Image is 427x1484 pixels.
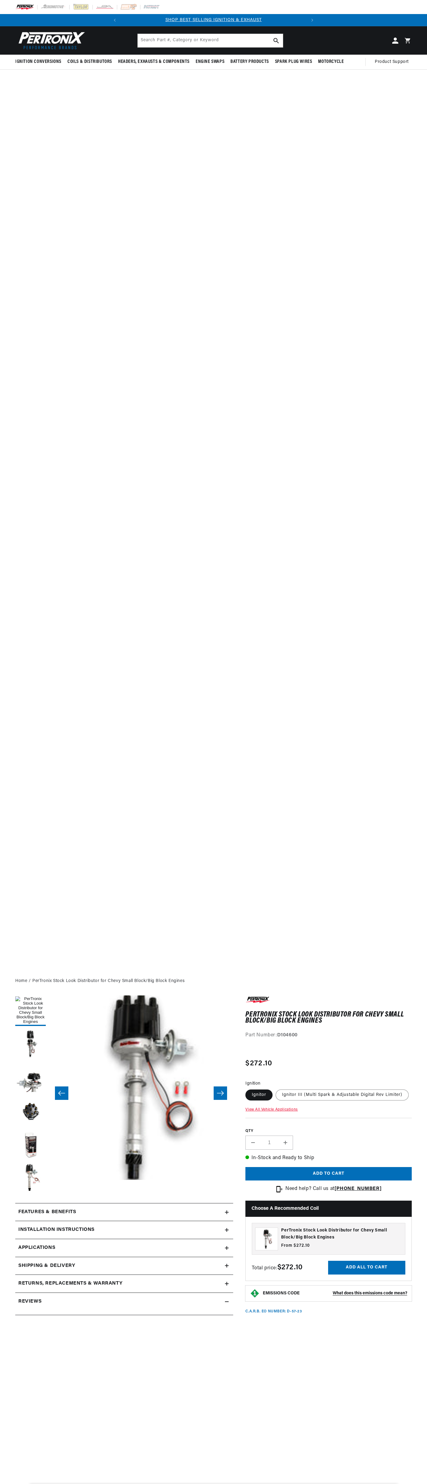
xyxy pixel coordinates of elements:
button: Load image 2 in gallery view [15,1029,46,1060]
h2: Installation instructions [18,1226,95,1234]
summary: Engine Swaps [193,55,227,69]
h2: Shipping & Delivery [18,1262,75,1270]
summary: Product Support [375,55,412,69]
strong: EMISSIONS CODE [263,1291,300,1296]
button: Load image 6 in gallery view [15,1163,46,1194]
p: Need help? Call us at [285,1185,382,1193]
button: Add to cart [245,1167,412,1181]
a: Home [15,978,27,984]
span: Motorcycle [318,59,344,65]
summary: Features & Benefits [15,1203,233,1221]
label: QTY [245,1129,412,1134]
summary: Spark Plug Wires [272,55,315,69]
label: Ignitor III (Multi Spark & Adjustable Digital Rev Limiter) [276,1089,409,1100]
summary: Coils & Distributors [64,55,115,69]
nav: breadcrumbs [15,978,412,984]
button: Load image 5 in gallery view [15,1130,46,1160]
button: Translation missing: en.sections.announcements.next_announcement [306,14,318,26]
summary: Ignition Conversions [15,55,64,69]
summary: Headers, Exhausts & Components [115,55,193,69]
summary: Returns, Replacements & Warranty [15,1275,233,1293]
button: Load image 3 in gallery view [15,1063,46,1093]
summary: Installation instructions [15,1221,233,1239]
summary: Reviews [15,1293,233,1311]
label: Ignitor [245,1089,273,1100]
summary: Shipping & Delivery [15,1257,233,1275]
h2: Features & Benefits [18,1208,76,1216]
span: Engine Swaps [196,59,224,65]
button: Search Part #, Category or Keyword [270,34,283,47]
h1: PerTronix Stock Look Distributor for Chevy Small Block/Big Block Engines [245,1012,412,1024]
p: In-Stock and Ready to Ship [245,1154,412,1162]
span: $272.10 [245,1058,272,1069]
button: Add all to cart [328,1261,405,1275]
span: Battery Products [230,59,269,65]
h2: Reviews [18,1298,42,1306]
legend: Ignition [245,1080,261,1087]
span: Coils & Distributors [67,59,112,65]
span: Spark Plug Wires [275,59,312,65]
button: Slide right [214,1086,227,1100]
h2: Returns, Replacements & Warranty [18,1280,122,1288]
summary: Battery Products [227,55,272,69]
a: SHOP BEST SELLING IGNITION & EXHAUST [165,18,262,22]
strong: What does this emissions code mean? [333,1291,407,1296]
button: Slide left [55,1086,68,1100]
span: From $272.10 [281,1242,310,1249]
strong: $272.10 [277,1264,303,1271]
span: Total price: [252,1266,302,1271]
button: Translation missing: en.sections.announcements.previous_announcement [109,14,121,26]
div: Announcement [121,17,306,24]
input: Search Part #, Category or Keyword [138,34,283,47]
img: Emissions code [250,1289,260,1298]
div: Part Number: [245,1031,412,1039]
a: View All Vehicle Applications [245,1108,298,1111]
summary: Motorcycle [315,55,347,69]
a: Applications [15,1239,233,1257]
span: Product Support [375,59,409,65]
span: Headers, Exhausts & Components [118,59,190,65]
a: [PHONE_NUMBER] [335,1186,382,1191]
p: C.A.R.B. EO Number: D-57-23 [245,1309,302,1314]
img: Pertronix [15,30,85,51]
media-gallery: Gallery Viewer [15,995,233,1191]
button: Load image 4 in gallery view [15,1096,46,1127]
strong: D104600 [277,1033,298,1038]
span: Applications [18,1244,55,1252]
h2: Choose a Recommended Coil [245,1201,412,1217]
span: Ignition Conversions [15,59,61,65]
button: EMISSIONS CODEWhat does this emissions code mean? [263,1291,407,1296]
button: Load image 1 in gallery view [15,995,46,1026]
div: 1 of 2 [121,17,306,24]
a: PerTronix Stock Look Distributor for Chevy Small Block/Big Block Engines [32,978,185,984]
